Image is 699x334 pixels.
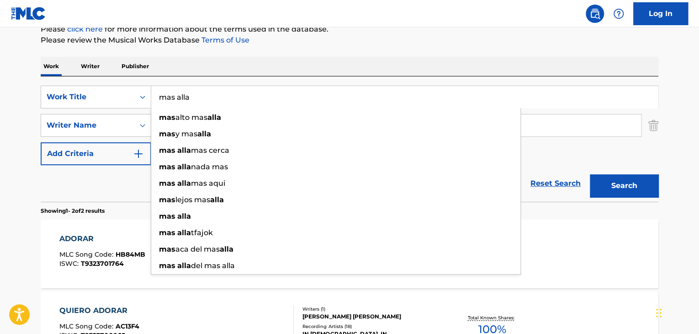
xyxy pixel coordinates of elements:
[47,120,129,131] div: Writer Name
[589,8,600,19] img: search
[41,57,62,76] p: Work
[41,35,658,46] p: Please review the Musical Works Database
[41,24,658,35] p: Please for more information about the terms used in the database.
[613,8,624,19] img: help
[159,245,175,253] strong: mas
[207,113,221,122] strong: alla
[177,212,191,221] strong: alla
[11,7,46,20] img: MLC Logo
[41,142,151,165] button: Add Criteria
[197,129,211,138] strong: alla
[159,195,175,204] strong: mas
[653,290,699,334] div: Widget de chat
[586,5,604,23] a: Public Search
[47,92,129,102] div: Work Title
[59,233,145,244] div: ADORAR
[302,312,440,321] div: [PERSON_NAME] [PERSON_NAME]
[159,179,175,188] strong: mas
[116,322,139,330] span: AC13F4
[159,129,175,138] strong: mas
[59,305,139,316] div: QUIERO ADORAR
[220,245,233,253] strong: alla
[159,146,175,155] strong: mas
[302,323,440,330] div: Recording Artists ( 18 )
[191,179,225,188] span: mas aqui
[177,261,191,270] strong: alla
[191,261,235,270] span: del mas alla
[200,36,249,44] a: Terms of Use
[656,299,662,327] div: Arrastrar
[119,57,152,76] p: Publisher
[59,259,81,268] span: ISWC :
[177,228,191,237] strong: alla
[302,306,440,312] div: Writers ( 1 )
[177,179,191,188] strong: alla
[78,57,102,76] p: Writer
[210,195,224,204] strong: alla
[177,162,191,171] strong: alla
[175,245,220,253] span: aca del mas
[159,261,175,270] strong: mas
[81,259,124,268] span: T9323701764
[59,250,116,259] span: MLC Song Code :
[159,212,175,221] strong: mas
[41,220,658,288] a: ADORARMLC Song Code:HB84MBISWC:T9323701764Writers (1)[PERSON_NAME] [PERSON_NAME]Recording Artists...
[191,162,228,171] span: nada mas
[590,174,658,197] button: Search
[159,228,175,237] strong: mas
[175,129,197,138] span: y mas
[116,250,145,259] span: HB84MB
[526,173,585,194] a: Reset Search
[159,113,175,122] strong: mas
[653,290,699,334] iframe: Chat Widget
[191,146,229,155] span: mas cerca
[41,207,105,215] p: Showing 1 - 2 of 2 results
[59,322,116,330] span: MLC Song Code :
[609,5,628,23] div: Help
[175,195,210,204] span: lejos mas
[67,25,103,33] a: click here
[467,314,516,321] p: Total Known Shares:
[159,162,175,171] strong: mas
[133,148,144,159] img: 9d2ae6d4665cec9f34b9.svg
[633,2,688,25] a: Log In
[191,228,213,237] span: tfajok
[648,114,658,137] img: Delete Criterion
[177,146,191,155] strong: alla
[175,113,207,122] span: alto mas
[41,86,658,202] form: Search Form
